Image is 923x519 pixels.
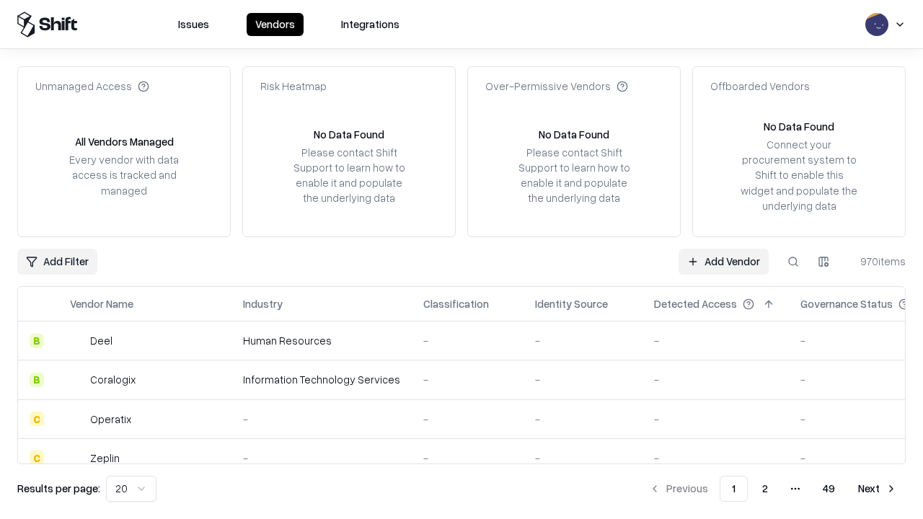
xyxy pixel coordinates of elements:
[70,296,133,311] div: Vendor Name
[30,334,44,348] div: B
[169,13,218,36] button: Issues
[679,249,769,275] a: Add Vendor
[90,372,136,387] div: Coralogix
[243,372,400,387] div: Information Technology Services
[751,476,780,502] button: 2
[423,296,489,311] div: Classification
[30,412,44,426] div: C
[314,127,384,142] div: No Data Found
[243,296,283,311] div: Industry
[17,481,100,496] p: Results per page:
[485,79,628,94] div: Over-Permissive Vendors
[423,372,512,387] div: -
[654,372,777,387] div: -
[260,79,327,94] div: Risk Heatmap
[811,476,847,502] button: 49
[289,145,409,206] div: Please contact Shift Support to learn how to enable it and populate the underlying data
[535,451,631,466] div: -
[332,13,408,36] button: Integrations
[800,296,893,311] div: Governance Status
[764,119,834,134] div: No Data Found
[75,134,174,149] div: All Vendors Managed
[423,333,512,348] div: -
[654,412,777,427] div: -
[243,412,400,427] div: -
[514,145,634,206] div: Please contact Shift Support to learn how to enable it and populate the underlying data
[90,412,131,427] div: Operatix
[535,372,631,387] div: -
[739,137,859,213] div: Connect your procurement system to Shift to enable this widget and populate the underlying data
[654,333,777,348] div: -
[64,152,184,198] div: Every vendor with data access is tracked and managed
[17,249,97,275] button: Add Filter
[849,476,906,502] button: Next
[654,451,777,466] div: -
[243,451,400,466] div: -
[30,451,44,465] div: C
[243,333,400,348] div: Human Resources
[535,296,608,311] div: Identity Source
[90,333,112,348] div: Deel
[70,373,84,387] img: Coralogix
[654,296,737,311] div: Detected Access
[423,412,512,427] div: -
[70,334,84,348] img: Deel
[848,254,906,269] div: 970 items
[640,476,906,502] nav: pagination
[720,476,748,502] button: 1
[710,79,810,94] div: Offboarded Vendors
[423,451,512,466] div: -
[90,451,120,466] div: Zeplin
[35,79,149,94] div: Unmanaged Access
[30,373,44,387] div: B
[70,412,84,426] img: Operatix
[535,333,631,348] div: -
[539,127,609,142] div: No Data Found
[535,412,631,427] div: -
[70,451,84,465] img: Zeplin
[247,13,304,36] button: Vendors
